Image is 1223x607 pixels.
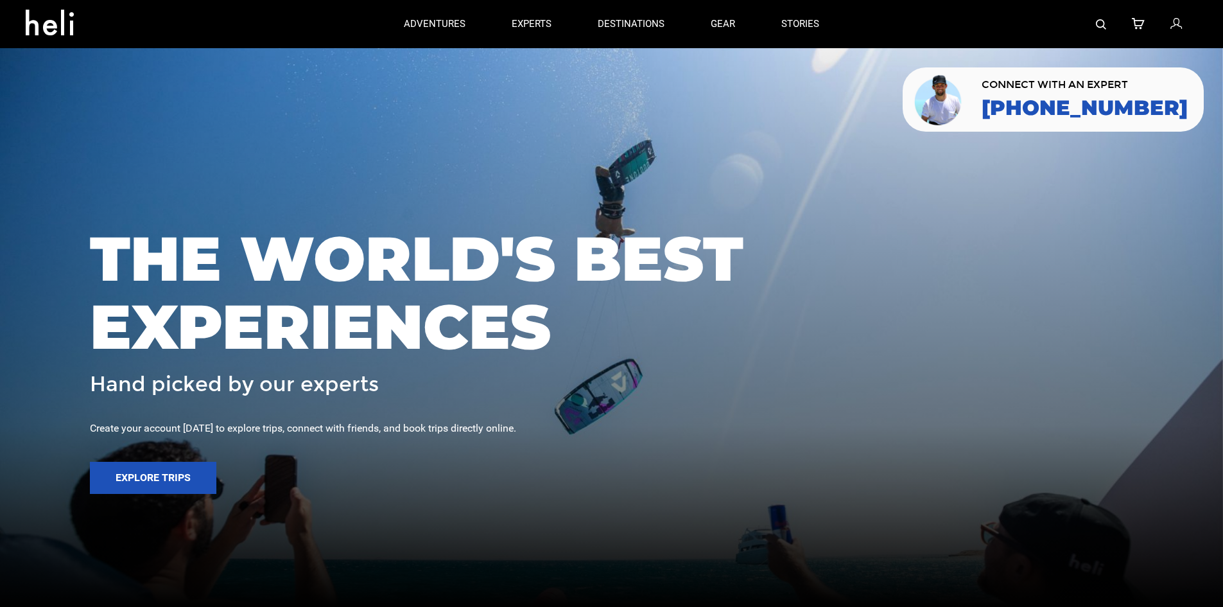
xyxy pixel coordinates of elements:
p: experts [512,17,551,31]
span: CONNECT WITH AN EXPERT [982,80,1188,90]
button: Explore Trips [90,462,216,494]
img: search-bar-icon.svg [1096,19,1106,30]
p: adventures [404,17,465,31]
span: Hand picked by our experts [90,373,379,396]
div: Create your account [DATE] to explore trips, connect with friends, and book trips directly online. [90,421,1133,436]
p: destinations [598,17,664,31]
span: THE WORLD'S BEST EXPERIENCES [90,225,1133,360]
a: [PHONE_NUMBER] [982,96,1188,119]
img: contact our team [912,73,966,127]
